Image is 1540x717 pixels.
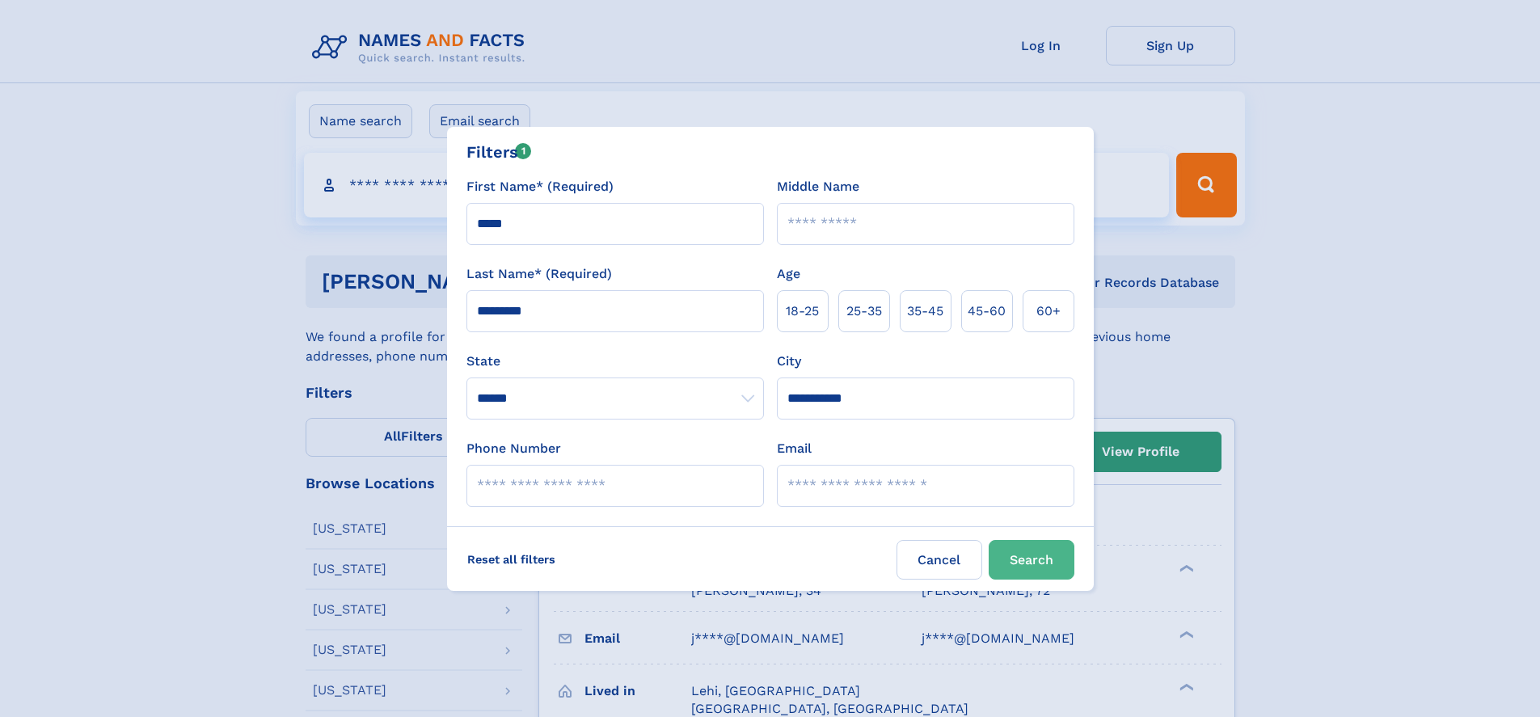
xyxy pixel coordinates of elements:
[786,302,819,321] span: 18‑25
[777,264,800,284] label: Age
[466,352,764,371] label: State
[907,302,943,321] span: 35‑45
[466,439,561,458] label: Phone Number
[777,177,859,196] label: Middle Name
[989,540,1074,580] button: Search
[466,140,532,164] div: Filters
[1036,302,1061,321] span: 60+
[897,540,982,580] label: Cancel
[466,177,614,196] label: First Name* (Required)
[846,302,882,321] span: 25‑35
[457,540,566,579] label: Reset all filters
[968,302,1006,321] span: 45‑60
[777,439,812,458] label: Email
[466,264,612,284] label: Last Name* (Required)
[777,352,801,371] label: City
